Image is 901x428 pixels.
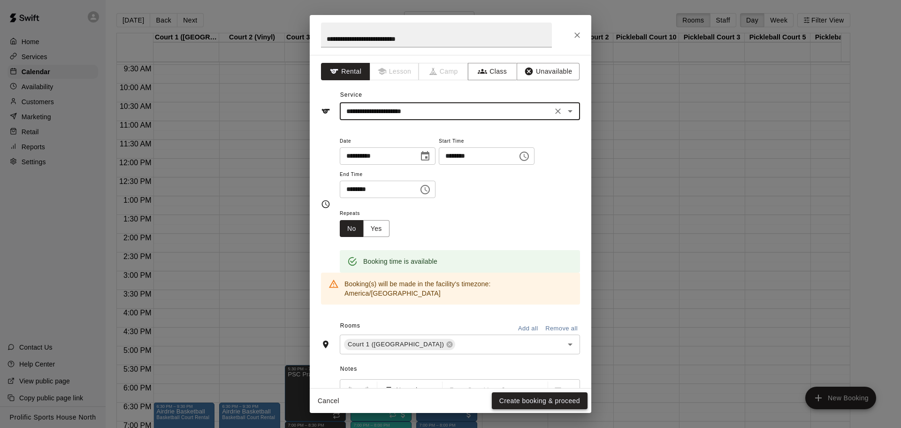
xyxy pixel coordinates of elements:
span: Lessons must be created in the Services page first [370,63,420,80]
button: Format Underline [478,382,494,398]
span: Camps can only be created in the Services page [419,63,468,80]
button: Yes [363,220,389,237]
button: Class [468,63,517,80]
button: Format Strikethrough [495,382,511,398]
button: Open [564,338,577,351]
button: Close [569,27,586,44]
button: Add all [513,321,543,336]
button: Insert Code [512,382,528,398]
svg: Service [321,107,330,116]
svg: Rooms [321,340,330,349]
span: Repeats [340,207,397,220]
button: Format Bold [444,382,460,398]
span: Notes [340,362,580,377]
div: outlined button group [340,220,389,237]
button: Unavailable [517,63,580,80]
span: Court 1 ([GEOGRAPHIC_DATA]) [344,340,448,349]
button: Undo [342,382,358,398]
button: Redo [359,382,375,398]
button: Choose time, selected time is 10:00 AM [515,147,534,166]
div: Booking time is available [363,253,437,270]
button: Left Align [550,382,566,398]
button: Format Italics [461,382,477,398]
button: Cancel [313,392,344,410]
button: No [340,220,364,237]
div: Booking(s) will be made in the facility's timezone: America/[GEOGRAPHIC_DATA] [344,275,573,302]
span: Service [340,92,362,98]
button: Clear [551,105,565,118]
button: Choose time, selected time is 11:30 AM [416,180,435,199]
button: Remove all [543,321,580,336]
button: Open [564,105,577,118]
span: Start Time [439,135,534,148]
button: Formatting Options [379,382,440,398]
div: Court 1 ([GEOGRAPHIC_DATA]) [344,339,455,350]
span: End Time [340,168,435,181]
svg: Timing [321,199,330,209]
button: Choose date, selected date is Oct 16, 2025 [416,147,435,166]
span: Rooms [340,322,360,329]
button: Insert Link [529,382,545,398]
span: Normal [396,385,429,395]
button: Create booking & proceed [492,392,588,410]
button: Rental [321,63,370,80]
span: Date [340,135,435,148]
